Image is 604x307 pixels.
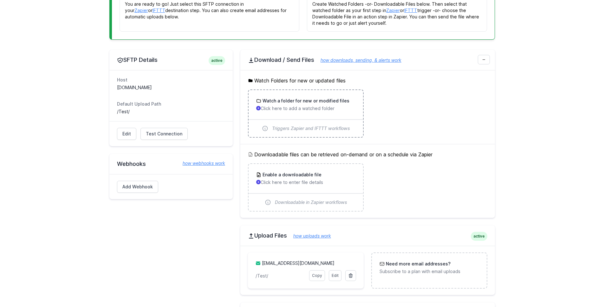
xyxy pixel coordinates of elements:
[153,8,165,13] a: IFTTT
[385,261,451,267] h3: Need more email addresses?
[329,270,341,281] a: Edit
[572,275,596,299] iframe: Drift Widget Chat Controller
[404,8,417,13] a: IFTTT
[117,84,225,91] dd: [DOMAIN_NAME]
[248,232,487,239] h2: Upload Files
[117,128,136,140] a: Edit
[372,253,486,282] a: Need more email addresses? Subscribe to a plan with email uploads
[261,98,349,104] h3: Watch a folder for new or modified files
[249,90,363,137] a: Watch a folder for new or modified files Click here to add a watched folder Triggers Zapier and I...
[272,125,350,132] span: Triggers Zapier and IFTTT workflows
[140,128,188,140] a: Test Connection
[287,233,331,238] a: how uploads work
[146,131,182,137] span: Test Connection
[117,77,225,83] dt: Host
[275,199,347,206] span: Downloadable in Zapier workflows
[471,232,487,241] span: active
[117,160,225,168] h2: Webhooks
[256,273,305,279] p: /Test/
[117,181,158,193] a: Add Webhook
[117,56,225,64] h2: SFTP Details
[314,57,401,63] a: how downloads, sending, & alerts work
[117,101,225,107] dt: Default Upload Path
[386,8,400,13] a: Zapier
[380,268,479,275] p: Subscribe to a plan with email uploads
[134,8,148,13] a: Zapier
[256,179,355,186] p: Click here to enter file details
[261,172,321,178] h3: Enable a downloadable file
[248,151,487,158] h5: Downloadable files can be retrieved on-demand or on a schedule via Zapier
[248,77,487,84] h5: Watch Folders for new or updated files
[249,164,363,211] a: Enable a downloadable file Click here to enter file details Downloadable in Zapier workflows
[248,56,487,64] h2: Download / Send Files
[262,260,334,266] a: [EMAIL_ADDRESS][DOMAIN_NAME]
[176,160,225,167] a: how webhooks work
[117,108,225,115] dd: /Test/
[256,105,355,112] p: Click here to add a watched folder
[209,56,225,65] span: active
[309,270,325,281] a: Copy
